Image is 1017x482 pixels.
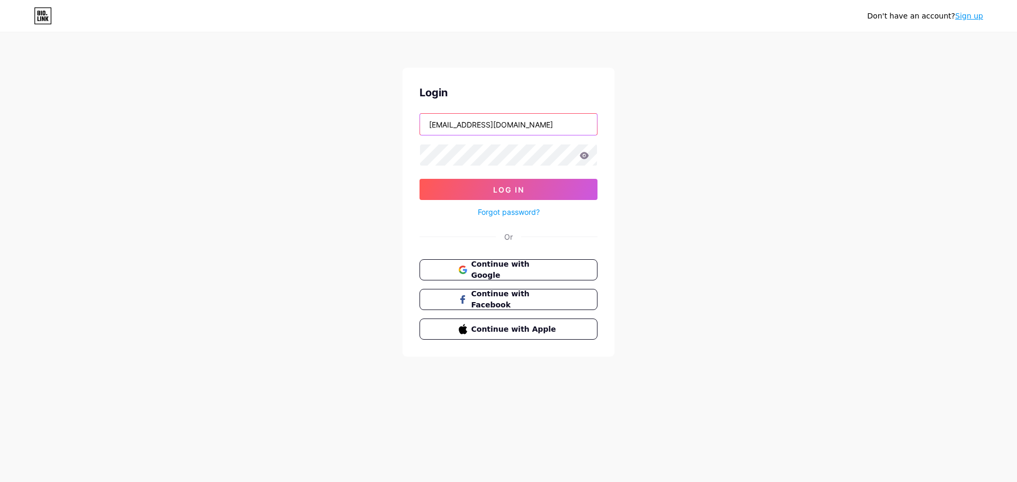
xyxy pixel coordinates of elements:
div: Don't have an account? [867,11,983,22]
span: Continue with Facebook [471,288,559,311]
a: Forgot password? [478,206,540,217]
button: Continue with Google [420,259,597,280]
span: Log In [493,185,524,194]
span: Continue with Apple [471,324,559,335]
input: Username [420,114,597,135]
div: Login [420,85,597,101]
a: Sign up [955,12,983,20]
span: Continue with Google [471,259,559,281]
div: Or [504,231,513,242]
button: Continue with Apple [420,319,597,340]
button: Log In [420,179,597,200]
button: Continue with Facebook [420,289,597,310]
